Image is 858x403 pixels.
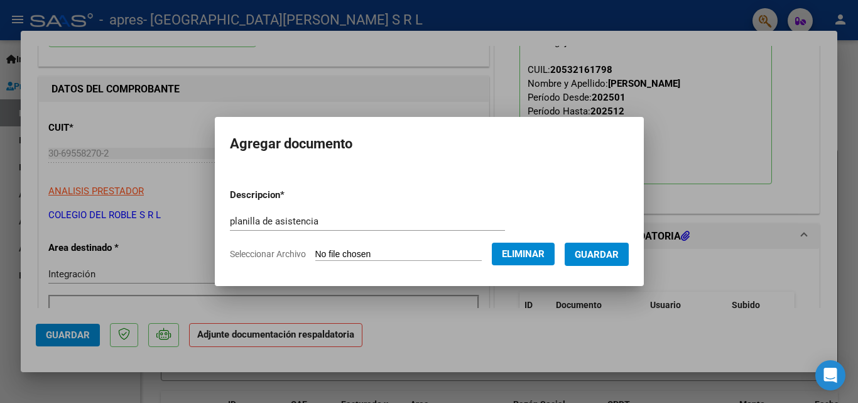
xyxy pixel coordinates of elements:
[492,243,555,265] button: Eliminar
[230,188,350,202] p: Descripcion
[575,249,619,260] span: Guardar
[230,132,629,156] h2: Agregar documento
[502,248,545,260] span: Eliminar
[565,243,629,266] button: Guardar
[230,249,306,259] span: Seleccionar Archivo
[815,360,845,390] div: Open Intercom Messenger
